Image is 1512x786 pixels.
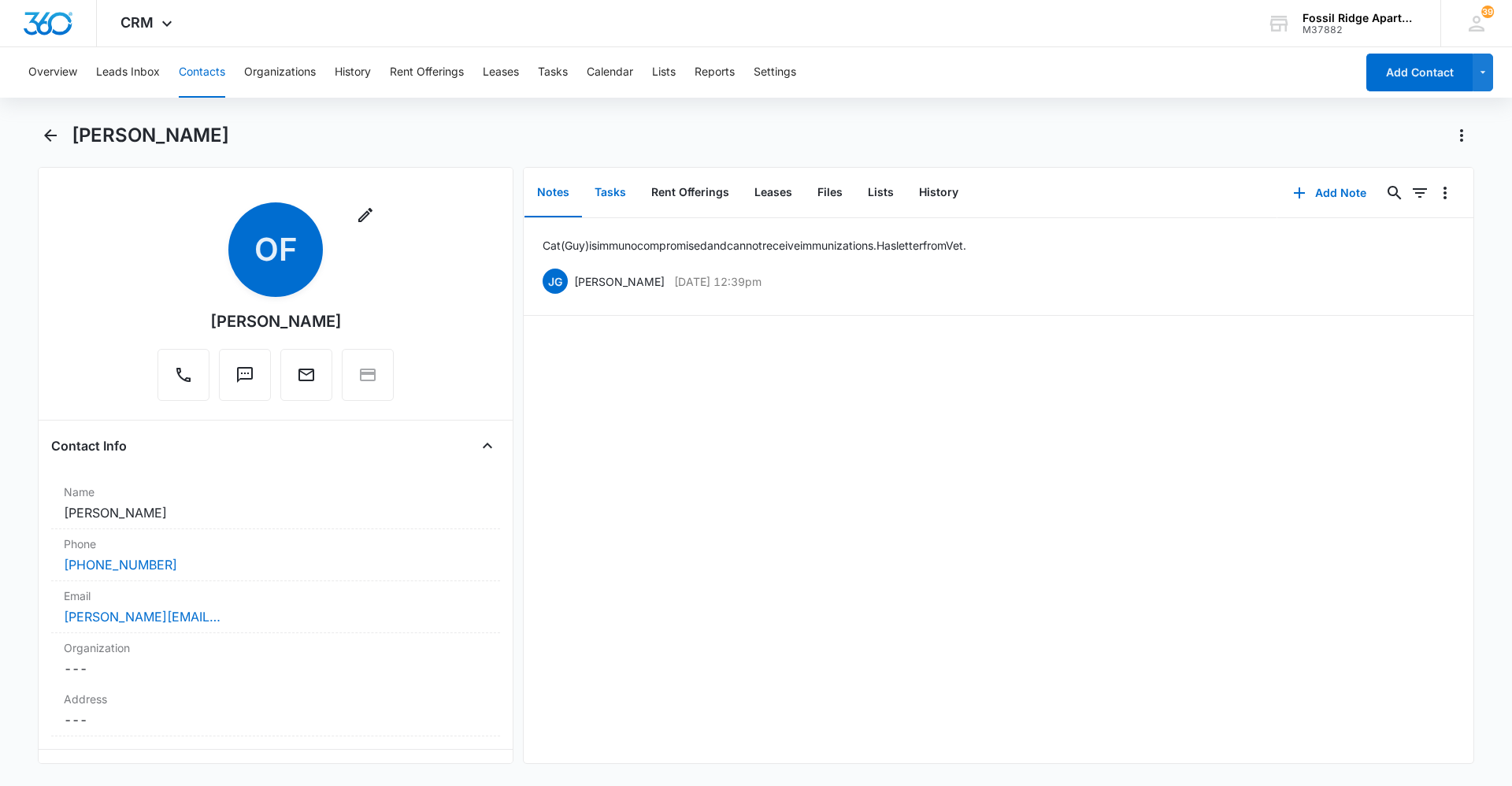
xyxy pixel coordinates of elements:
div: Name[PERSON_NAME] [51,477,500,529]
button: Reports [695,47,735,98]
a: Text [219,373,271,387]
button: Files [805,169,855,217]
div: account id [1303,24,1417,35]
div: account name [1303,12,1417,24]
div: Address--- [51,684,500,736]
p: [PERSON_NAME] [574,273,665,290]
label: Email [64,588,487,604]
a: Email [280,373,332,387]
label: Phone [64,536,487,552]
button: Overflow Menu [1432,180,1458,206]
button: Add Note [1277,174,1382,212]
button: Close [475,433,500,458]
a: [PHONE_NUMBER] [64,555,177,574]
span: JG [543,269,568,294]
dd: --- [64,659,487,678]
button: Leases [742,169,805,217]
button: Call [157,349,209,401]
button: Settings [754,47,796,98]
a: [PERSON_NAME][EMAIL_ADDRESS][PERSON_NAME][DOMAIN_NAME] [64,607,221,626]
button: History [906,169,971,217]
button: Search... [1382,180,1407,206]
label: Organization [64,640,487,656]
button: Rent Offerings [390,47,464,98]
button: Leases [483,47,519,98]
button: Tasks [582,169,639,217]
button: Actions [1449,123,1474,148]
div: [PERSON_NAME] [210,310,342,333]
button: Back [38,123,62,148]
button: History [335,47,371,98]
p: [DATE] 12:39pm [674,273,762,290]
button: Email [280,349,332,401]
button: Contacts [179,47,225,98]
span: OF [228,202,323,297]
span: 39 [1481,6,1494,18]
button: Lists [652,47,676,98]
button: Overview [28,47,77,98]
span: CRM [120,14,154,31]
button: Notes [524,169,582,217]
button: Filters [1407,180,1432,206]
p: Cat (Guy) is immunocompromised and cannot receive immunizations. Has letter from Vet. [543,237,966,254]
button: Leads Inbox [96,47,160,98]
button: Lists [855,169,906,217]
div: Organization--- [51,633,500,684]
button: Rent Offerings [639,169,742,217]
button: Tasks [538,47,568,98]
div: notifications count [1481,6,1494,18]
div: Email[PERSON_NAME][EMAIL_ADDRESS][PERSON_NAME][DOMAIN_NAME] [51,581,500,633]
div: Phone[PHONE_NUMBER] [51,529,500,581]
label: Address [64,691,487,707]
button: Text [219,349,271,401]
dd: [PERSON_NAME] [64,503,487,522]
h4: Contact Info [51,436,127,455]
button: Organizations [244,47,316,98]
a: Call [157,373,209,387]
dd: --- [64,710,487,729]
button: Calendar [587,47,633,98]
button: Add Contact [1366,54,1473,91]
h1: [PERSON_NAME] [72,124,229,147]
label: Name [64,484,487,500]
